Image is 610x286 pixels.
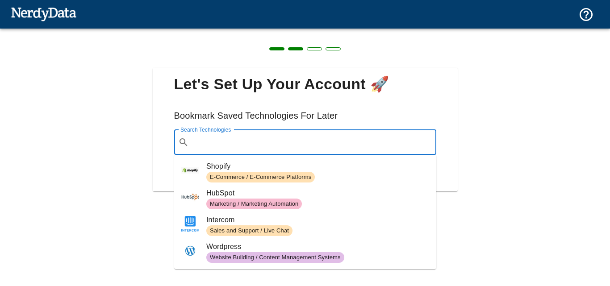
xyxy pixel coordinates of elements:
[206,253,344,262] span: Website Building / Content Management Systems
[565,223,599,257] iframe: Drift Widget Chat Controller
[206,200,302,208] span: Marketing / Marketing Automation
[11,5,76,23] img: NerdyData.com
[206,173,315,182] span: E-Commerce / E-Commerce Platforms
[206,268,429,279] span: Google Adsense
[160,108,451,130] h6: Bookmark Saved Technologies For Later
[206,161,429,172] span: Shopify
[160,75,451,94] span: Let's Set Up Your Account 🚀
[573,1,599,28] button: Support and Documentation
[206,215,429,225] span: Intercom
[206,241,429,252] span: Wordpress
[206,188,429,199] span: HubSpot
[206,227,292,235] span: Sales and Support / Live Chat
[180,126,231,133] label: Search Technologies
